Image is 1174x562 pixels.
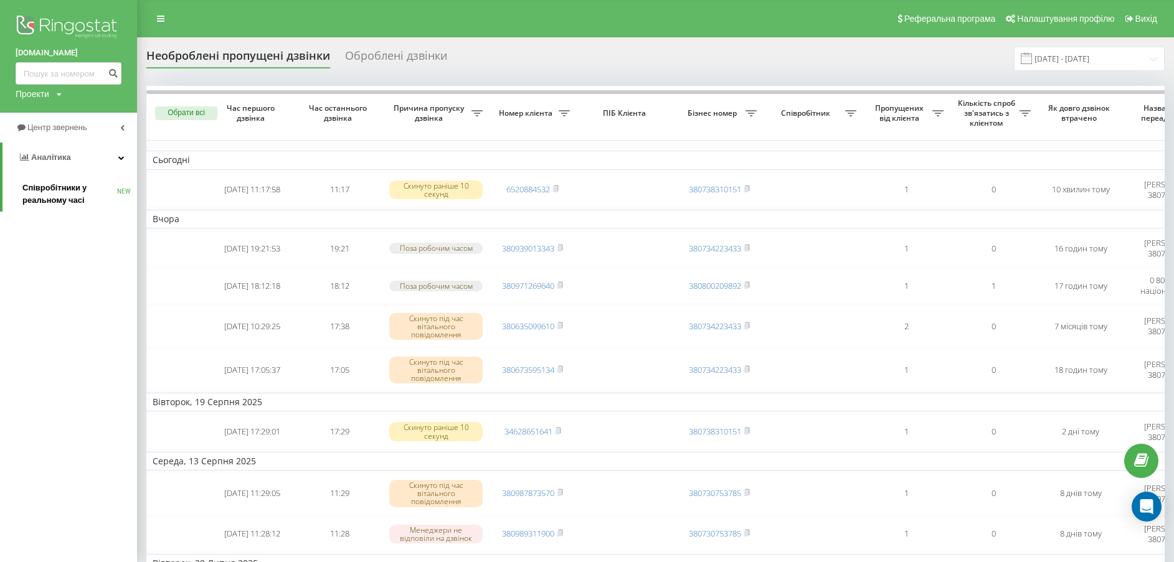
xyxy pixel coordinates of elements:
td: 0 [950,231,1037,266]
span: Час останнього дзвінка [306,103,373,123]
span: Налаштування профілю [1017,14,1114,24]
span: Аналiтика [31,152,71,162]
img: Ringostat logo [16,12,121,44]
td: 0 [950,414,1037,449]
td: 7 місяців тому [1037,306,1124,347]
div: Скинуто під час вітального повідомлення [389,357,483,384]
div: Скинуто раніше 10 секунд [389,180,483,199]
a: 380730753785 [689,487,741,499]
td: 1 [863,349,950,390]
a: 380800209892 [689,280,741,291]
span: Вихід [1135,14,1157,24]
td: 0 [950,473,1037,514]
span: Пропущених від клієнта [869,103,932,123]
a: 380738310151 [689,426,741,437]
td: 0 [950,306,1037,347]
td: [DATE] 10:29:25 [209,306,296,347]
td: 0 [950,349,1037,390]
td: 1 [863,517,950,551]
td: [DATE] 19:21:53 [209,231,296,266]
span: Номер клієнта [495,108,559,118]
td: [DATE] 17:29:01 [209,414,296,449]
input: Пошук за номером [16,62,121,85]
a: 380734223433 [689,243,741,254]
td: 8 днів тому [1037,473,1124,514]
a: 6520884532 [506,184,550,195]
td: [DATE] 17:05:37 [209,349,296,390]
td: 0 [950,172,1037,207]
div: Необроблені пропущені дзвінки [146,49,330,68]
div: Проекти [16,88,49,100]
td: [DATE] 11:17:58 [209,172,296,207]
a: 380971269640 [502,280,554,291]
div: Поза робочим часом [389,281,483,291]
td: 1 [863,172,950,207]
td: 17:38 [296,306,383,347]
a: 380989311900 [502,528,554,539]
td: 1 [863,473,950,514]
a: [DOMAIN_NAME] [16,47,121,59]
a: Співробітники у реальному часіNEW [22,177,137,212]
td: 8 днів тому [1037,517,1124,551]
span: Співробітники у реальному часі [22,182,117,207]
span: Час першого дзвінка [219,103,286,123]
div: Менеджери не відповіли на дзвінок [389,525,483,543]
span: Бізнес номер [682,108,746,118]
span: Причина пропуску дзвінка [389,103,471,123]
td: 11:17 [296,172,383,207]
a: 34628651641 [504,426,552,437]
span: Як довго дзвінок втрачено [1047,103,1114,123]
button: Обрати всі [155,106,217,120]
div: Скинуто під час вітального повідомлення [389,480,483,507]
div: Скинуто раніше 10 секунд [389,422,483,441]
span: ПІБ Клієнта [587,108,665,118]
a: 380734223433 [689,364,741,375]
div: Скинуто під час вітального повідомлення [389,313,483,340]
td: [DATE] 11:28:12 [209,517,296,551]
span: Реферальна програма [904,14,996,24]
td: 18:12 [296,268,383,303]
span: Центр звернень [27,123,87,132]
a: 380673595134 [502,364,554,375]
a: 380734223433 [689,321,741,332]
td: 11:28 [296,517,383,551]
td: 2 дні тому [1037,414,1124,449]
a: Аналiтика [2,143,137,172]
span: Кількість спроб зв'язатись з клієнтом [956,98,1020,128]
a: 380939013343 [502,243,554,254]
td: 0 [950,517,1037,551]
span: Співробітник [769,108,845,118]
a: 380730753785 [689,528,741,539]
td: 18 годин тому [1037,349,1124,390]
td: 11:29 [296,473,383,514]
a: 380987873570 [502,487,554,499]
td: 1 [863,231,950,266]
a: 380635099610 [502,321,554,332]
td: 2 [863,306,950,347]
td: 1 [950,268,1037,303]
td: 1 [863,268,950,303]
td: 10 хвилин тому [1037,172,1124,207]
div: Оброблені дзвінки [345,49,447,68]
td: 17:05 [296,349,383,390]
td: 16 годин тому [1037,231,1124,266]
a: 380738310151 [689,184,741,195]
td: [DATE] 18:12:18 [209,268,296,303]
td: 17:29 [296,414,383,449]
td: 1 [863,414,950,449]
div: Поза робочим часом [389,243,483,253]
td: 17 годин тому [1037,268,1124,303]
td: [DATE] 11:29:05 [209,473,296,514]
div: Open Intercom Messenger [1132,492,1162,522]
td: 19:21 [296,231,383,266]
